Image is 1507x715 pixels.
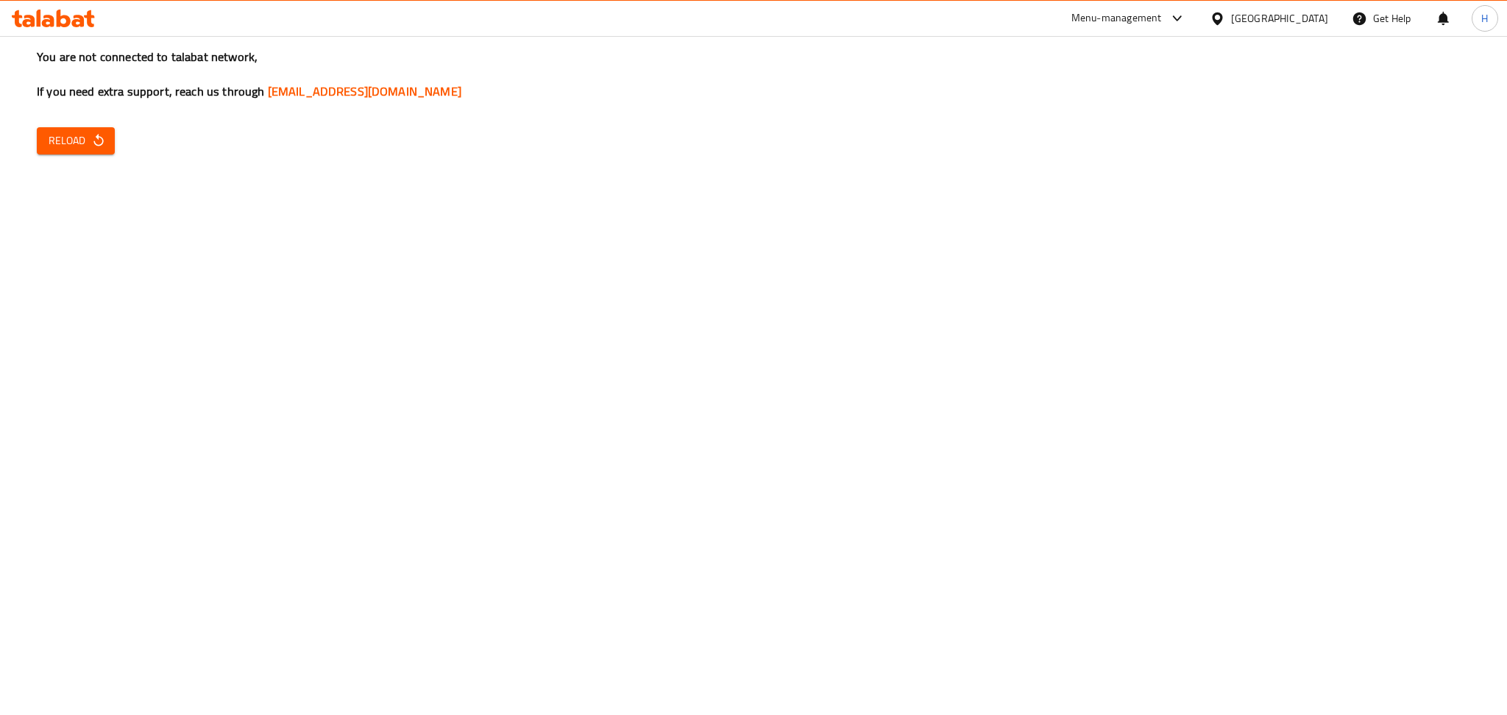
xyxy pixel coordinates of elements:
[1071,10,1162,27] div: Menu-management
[37,127,115,154] button: Reload
[37,49,1470,100] h3: You are not connected to talabat network, If you need extra support, reach us through
[268,80,461,102] a: [EMAIL_ADDRESS][DOMAIN_NAME]
[49,132,103,150] span: Reload
[1481,10,1488,26] span: H
[1231,10,1328,26] div: [GEOGRAPHIC_DATA]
